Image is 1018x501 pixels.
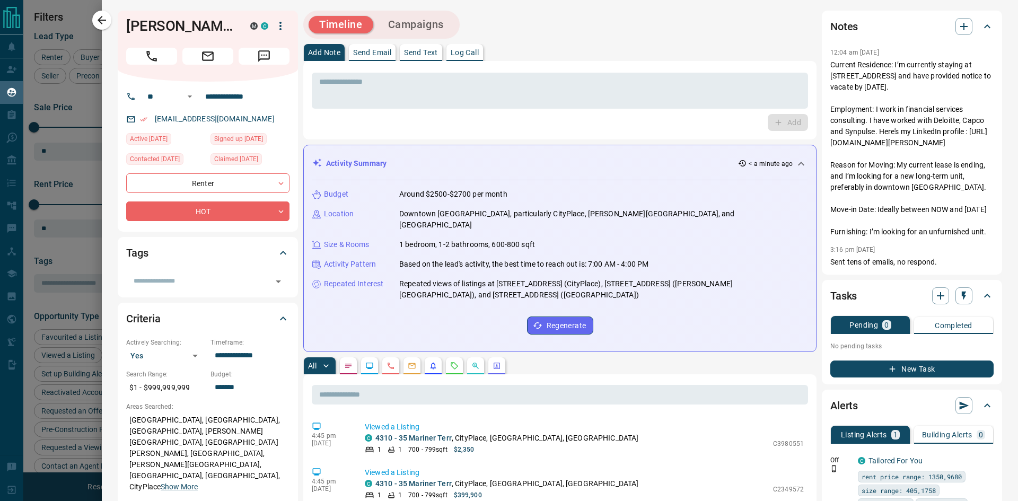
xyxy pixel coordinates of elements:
svg: Requests [450,362,459,370]
p: Viewed a Listing [365,421,804,433]
span: Active [DATE] [130,134,168,144]
span: rent price range: 1350,9680 [862,471,962,482]
div: Criteria [126,306,289,331]
p: 1 [378,490,381,500]
div: Alerts [830,393,994,418]
p: < a minute ago [749,159,793,169]
span: Signed up [DATE] [214,134,263,144]
p: Send Text [404,49,438,56]
p: Pending [849,321,878,329]
span: Claimed [DATE] [214,154,258,164]
p: 1 [398,445,402,454]
p: $1 - $999,999,999 [126,379,205,397]
p: 0 [884,321,889,329]
svg: Lead Browsing Activity [365,362,374,370]
p: Activity Summary [326,158,387,169]
button: Open [183,90,196,103]
p: Repeated views of listings at [STREET_ADDRESS] (CityPlace), [STREET_ADDRESS] ([PERSON_NAME][GEOGR... [399,278,808,301]
p: Timeframe: [210,338,289,347]
p: 1 [378,445,381,454]
p: Around $2500-$2700 per month [399,189,507,200]
div: HOT [126,201,289,221]
span: Email [182,48,233,65]
p: Current Residence: I’m currently staying at [STREET_ADDRESS] and have provided notice to vacate b... [830,59,994,238]
svg: Listing Alerts [429,362,437,370]
button: Campaigns [378,16,454,33]
p: Search Range: [126,370,205,379]
p: 700 - 799 sqft [408,445,447,454]
p: All [308,362,317,370]
p: Downtown [GEOGRAPHIC_DATA], particularly CityPlace, [PERSON_NAME][GEOGRAPHIC_DATA], and [GEOGRAPH... [399,208,808,231]
p: 1 [398,490,402,500]
p: C2349572 [773,485,804,494]
p: 1 [893,431,898,438]
p: Log Call [451,49,479,56]
p: 700 - 799 sqft [408,490,447,500]
button: Show More [161,481,198,493]
span: Call [126,48,177,65]
p: Activity Pattern [324,259,376,270]
div: condos.ca [365,480,372,487]
p: Based on the lead's activity, the best time to reach out is: 7:00 AM - 4:00 PM [399,259,648,270]
p: Send Email [353,49,391,56]
a: Tailored For You [868,456,923,465]
div: Tasks [830,283,994,309]
p: Building Alerts [922,431,972,438]
span: size range: 405,1758 [862,485,936,496]
p: [DATE] [312,485,349,493]
p: 4:45 pm [312,432,349,440]
div: Mon Jun 16 2025 [126,133,205,148]
p: Completed [935,322,972,329]
svg: Emails [408,362,416,370]
p: 4:45 pm [312,478,349,485]
p: 0 [979,431,983,438]
div: Sun Dec 12 2021 [126,153,205,168]
h2: Tags [126,244,148,261]
p: $399,900 [454,490,482,500]
div: mrloft.ca [250,22,258,30]
a: 4310 - 35 Mariner Terr [375,434,452,442]
p: Sent tens of emails, no respond. [830,257,994,268]
svg: Email Verified [140,116,147,123]
div: condos.ca [261,22,268,30]
button: Regenerate [527,317,593,335]
p: , CityPlace, [GEOGRAPHIC_DATA], [GEOGRAPHIC_DATA] [375,478,638,489]
div: Mon Apr 14 2025 [210,153,289,168]
button: New Task [830,361,994,377]
span: Contacted [DATE] [130,154,180,164]
svg: Calls [387,362,395,370]
p: [GEOGRAPHIC_DATA], [GEOGRAPHIC_DATA], [GEOGRAPHIC_DATA], [PERSON_NAME][GEOGRAPHIC_DATA], [GEOGRAP... [126,411,289,496]
div: Notes [830,14,994,39]
p: Listing Alerts [841,431,887,438]
p: No pending tasks [830,338,994,354]
svg: Agent Actions [493,362,501,370]
p: Size & Rooms [324,239,370,250]
h2: Alerts [830,397,858,414]
p: 1 bedroom, 1-2 bathrooms, 600-800 sqft [399,239,535,250]
h2: Tasks [830,287,857,304]
p: Viewed a Listing [365,467,804,478]
button: Timeline [309,16,373,33]
div: Wed Nov 04 2020 [210,133,289,148]
a: 4310 - 35 Mariner Terr [375,479,452,488]
p: Budget: [210,370,289,379]
div: Renter [126,173,289,193]
div: condos.ca [858,457,865,464]
div: Activity Summary< a minute ago [312,154,808,173]
svg: Opportunities [471,362,480,370]
h1: [PERSON_NAME] [126,17,234,34]
p: Add Note [308,49,340,56]
div: condos.ca [365,434,372,442]
div: Tags [126,240,289,266]
p: [DATE] [312,440,349,447]
h2: Criteria [126,310,161,327]
p: Repeated Interest [324,278,383,289]
p: C3980551 [773,439,804,449]
p: Areas Searched: [126,402,289,411]
p: Budget [324,189,348,200]
a: [EMAIL_ADDRESS][DOMAIN_NAME] [155,115,275,123]
svg: Notes [344,362,353,370]
button: Open [271,274,286,289]
p: 12:04 am [DATE] [830,49,879,56]
p: $2,350 [454,445,475,454]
